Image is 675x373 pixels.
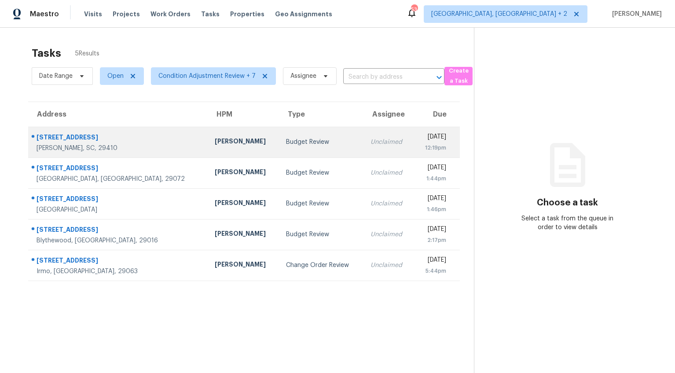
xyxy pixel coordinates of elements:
div: [STREET_ADDRESS] [37,194,201,205]
div: Budget Review [286,199,356,208]
span: Tasks [201,11,220,17]
div: [STREET_ADDRESS] [37,164,201,175]
div: Unclaimed [371,138,407,146]
div: Unclaimed [371,168,407,177]
div: [DATE] [421,163,446,174]
span: Assignee [290,72,316,80]
th: Due [414,102,460,127]
div: Change Order Review [286,261,356,270]
div: Unclaimed [371,199,407,208]
div: [GEOGRAPHIC_DATA] [37,205,201,214]
div: Irmo, [GEOGRAPHIC_DATA], 29063 [37,267,201,276]
span: [PERSON_NAME] [609,10,662,18]
div: [DATE] [421,225,446,236]
input: Search by address [343,70,420,84]
div: Unclaimed [371,261,407,270]
div: Budget Review [286,230,356,239]
span: [GEOGRAPHIC_DATA], [GEOGRAPHIC_DATA] + 2 [431,10,567,18]
span: Create a Task [449,66,468,86]
div: 1:46pm [421,205,446,214]
div: Budget Review [286,168,356,177]
th: Address [28,102,208,127]
div: [PERSON_NAME] [215,137,272,148]
th: Assignee [363,102,414,127]
div: Unclaimed [371,230,407,239]
span: Condition Adjustment Review + 7 [158,72,256,80]
div: 5:44pm [421,267,446,275]
th: HPM [208,102,279,127]
div: 1:44pm [421,174,446,183]
span: Work Orders [150,10,191,18]
div: [STREET_ADDRESS] [37,225,201,236]
div: Select a task from the queue in order to view details [521,214,614,232]
div: Budget Review [286,138,356,146]
span: Open [107,72,124,80]
h2: Tasks [32,49,61,58]
button: Open [433,71,445,84]
span: Maestro [30,10,59,18]
div: [DATE] [421,256,446,267]
span: 5 Results [75,49,99,58]
div: [STREET_ADDRESS] [37,133,201,144]
div: Blythewood, [GEOGRAPHIC_DATA], 29016 [37,236,201,245]
div: [PERSON_NAME] [215,168,272,179]
div: 2:17pm [421,236,446,245]
span: Date Range [39,72,73,80]
span: Properties [230,10,264,18]
div: [PERSON_NAME] [215,229,272,240]
th: Type [279,102,363,127]
div: 53 [411,5,417,14]
div: [PERSON_NAME] [215,260,272,271]
div: [PERSON_NAME], SC, 29410 [37,144,201,153]
div: [DATE] [421,132,446,143]
span: Geo Assignments [275,10,332,18]
button: Create a Task [444,67,473,85]
h3: Choose a task [537,198,598,207]
div: [DATE] [421,194,446,205]
span: Projects [113,10,140,18]
div: [STREET_ADDRESS] [37,256,201,267]
div: 12:19pm [421,143,446,152]
span: Visits [84,10,102,18]
div: [PERSON_NAME] [215,198,272,209]
div: [GEOGRAPHIC_DATA], [GEOGRAPHIC_DATA], 29072 [37,175,201,183]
